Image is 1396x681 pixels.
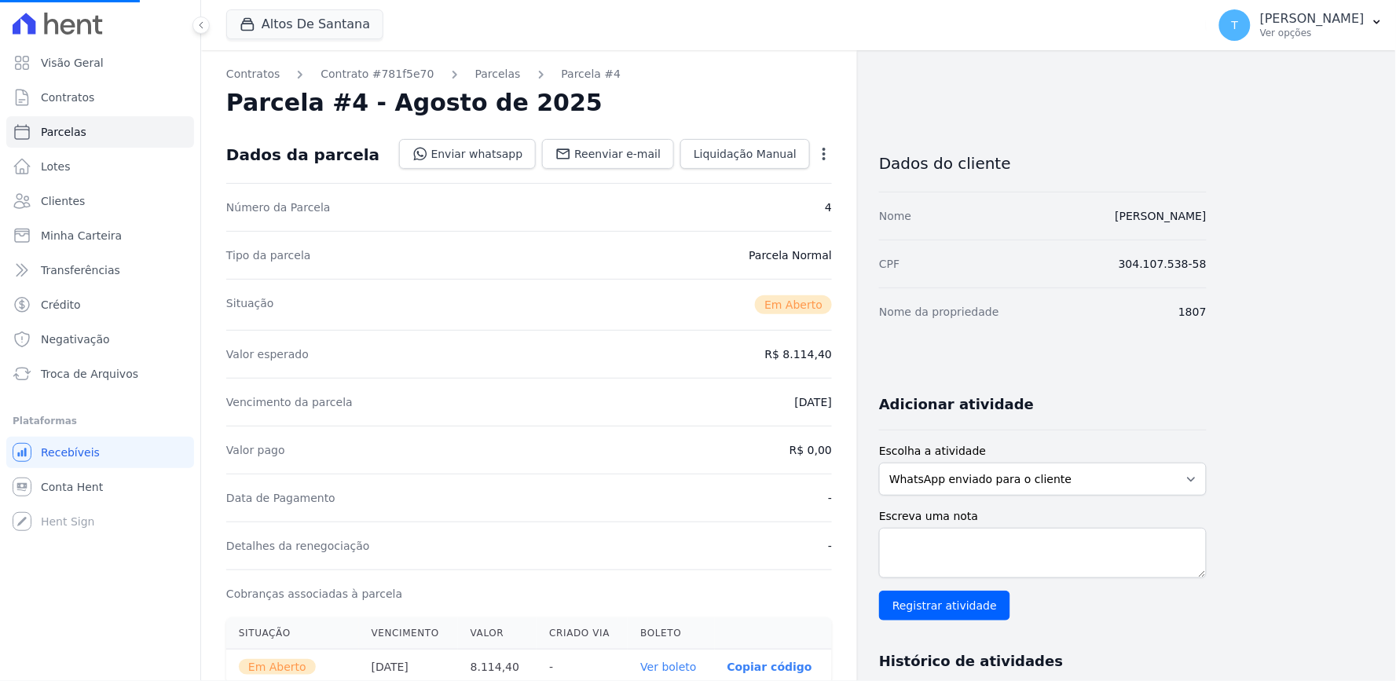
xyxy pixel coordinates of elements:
dd: 4 [825,200,832,215]
dd: - [828,490,832,506]
th: Vencimento [359,617,458,650]
p: Ver opções [1260,27,1365,39]
th: Boleto [628,617,714,650]
span: T [1232,20,1239,31]
h3: Adicionar atividade [879,395,1034,414]
dt: CPF [879,256,900,272]
a: Lotes [6,151,194,182]
a: Enviar whatsapp [399,139,537,169]
th: Valor [458,617,537,650]
span: Lotes [41,159,71,174]
span: Clientes [41,193,85,209]
span: Minha Carteira [41,228,122,243]
dt: Valor pago [226,442,285,458]
a: Reenviar e-mail [542,139,674,169]
div: Plataformas [13,412,188,430]
button: Altos De Santana [226,9,383,39]
span: Em Aberto [239,659,316,675]
dt: Data de Pagamento [226,490,335,506]
dd: [DATE] [795,394,832,410]
span: Contratos [41,90,94,105]
p: [PERSON_NAME] [1260,11,1365,27]
a: Parcelas [475,66,521,82]
button: Copiar código [727,661,812,673]
th: Situação [226,617,359,650]
dd: Parcela Normal [749,247,832,263]
dd: 1807 [1178,304,1207,320]
a: Troca de Arquivos [6,358,194,390]
dt: Vencimento da parcela [226,394,353,410]
a: Negativação [6,324,194,355]
dd: R$ 8.114,40 [765,346,832,362]
h3: Histórico de atividades [879,652,1063,671]
h3: Dados do cliente [879,154,1207,173]
a: Clientes [6,185,194,217]
span: Recebíveis [41,445,100,460]
span: Negativação [41,331,110,347]
dt: Cobranças associadas à parcela [226,586,402,602]
dd: 304.107.538-58 [1119,256,1207,272]
dd: R$ 0,00 [790,442,832,458]
dt: Nome [879,208,911,224]
a: Transferências [6,254,194,286]
span: Parcelas [41,124,86,140]
th: Criado via [537,617,628,650]
a: Contratos [226,66,280,82]
dt: Situação [226,295,274,314]
a: Contratos [6,82,194,113]
a: [PERSON_NAME] [1116,210,1207,222]
a: Parcela #4 [562,66,621,82]
a: Contrato #781f5e70 [321,66,434,82]
a: Parcelas [6,116,194,148]
span: Reenviar e-mail [574,146,661,162]
dt: Tipo da parcela [226,247,311,263]
label: Escreva uma nota [879,508,1207,525]
span: Liquidação Manual [694,146,797,162]
div: Dados da parcela [226,145,379,164]
dt: Número da Parcela [226,200,331,215]
dt: Valor esperado [226,346,309,362]
span: Transferências [41,262,120,278]
a: Liquidação Manual [680,139,810,169]
a: Minha Carteira [6,220,194,251]
dt: Detalhes da renegociação [226,538,370,554]
span: Visão Geral [41,55,104,71]
span: Conta Hent [41,479,103,495]
label: Escolha a atividade [879,443,1207,459]
dd: - [828,538,832,554]
span: Troca de Arquivos [41,366,138,382]
a: Visão Geral [6,47,194,79]
h2: Parcela #4 - Agosto de 2025 [226,89,603,117]
a: Recebíveis [6,437,194,468]
dt: Nome da propriedade [879,304,999,320]
a: Crédito [6,289,194,320]
a: Conta Hent [6,471,194,503]
span: Crédito [41,297,81,313]
button: T [PERSON_NAME] Ver opções [1207,3,1396,47]
span: Em Aberto [755,295,832,314]
input: Registrar atividade [879,591,1010,621]
nav: Breadcrumb [226,66,832,82]
a: Ver boleto [640,661,696,673]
